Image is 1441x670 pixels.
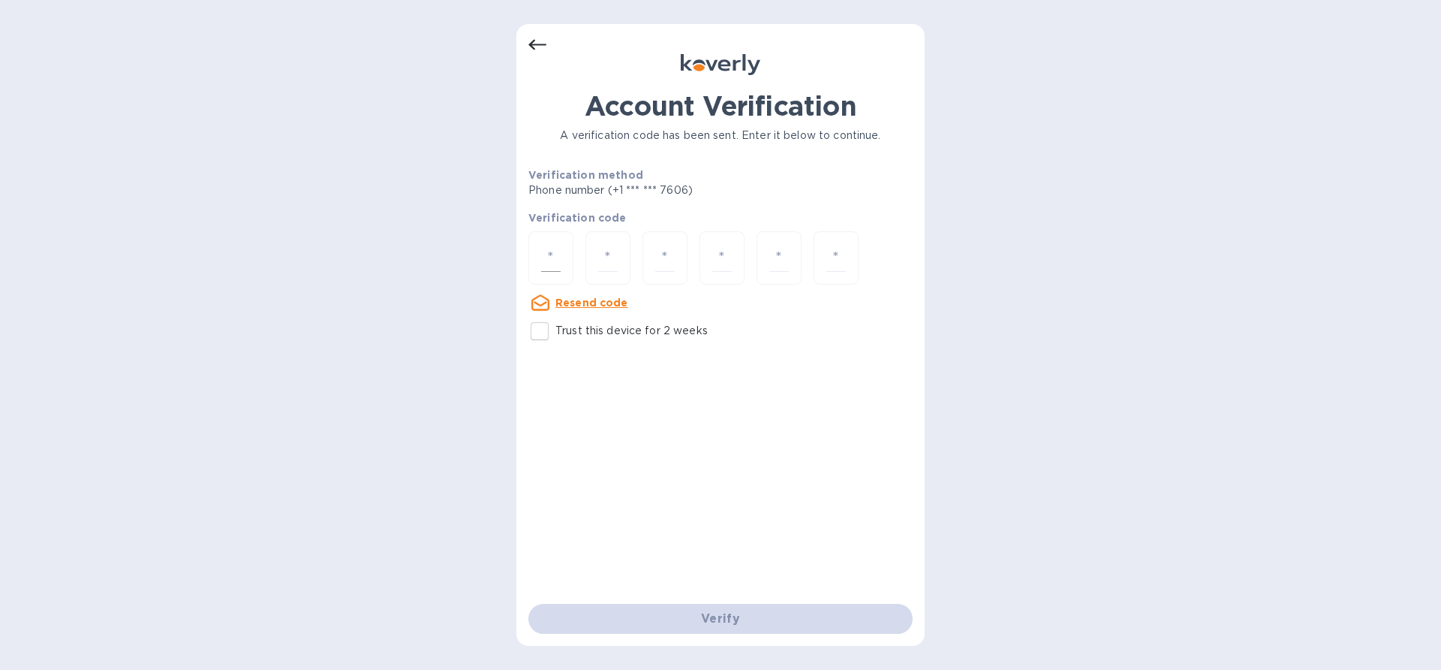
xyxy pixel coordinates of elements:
p: A verification code has been sent. Enter it below to continue. [528,128,913,143]
p: Phone number (+1 *** *** 7606) [528,183,808,198]
u: Resend code [555,297,628,309]
h1: Account Verification [528,90,913,122]
b: Verification method [528,169,643,181]
p: Verification code [528,210,913,225]
p: Trust this device for 2 weeks [555,323,708,339]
